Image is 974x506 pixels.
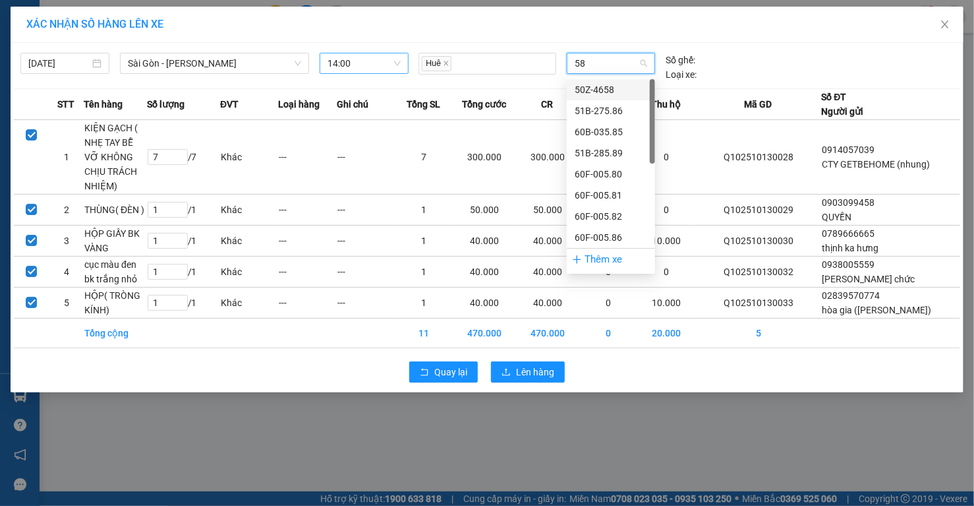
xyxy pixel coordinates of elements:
td: 300.000 [516,120,579,195]
div: 51B-285.89 [575,146,647,160]
td: --- [278,257,336,288]
td: 0 [637,195,695,226]
td: 40.000 [516,288,579,319]
td: HỘP GIẤY BK VÀNG [84,226,146,257]
span: Thu hộ [651,97,681,111]
span: Lên hàng [516,365,554,379]
td: 1 [395,195,453,226]
td: --- [278,288,336,319]
td: 470.000 [453,319,516,348]
span: hòa gia ([PERSON_NAME]) [822,305,931,315]
span: close [443,60,449,67]
span: Gửi: [11,13,32,26]
span: thịnh ka hưng [822,243,878,253]
input: 13/10/2025 [28,56,90,71]
span: Số lượng [147,97,185,111]
td: 1 [395,257,453,288]
span: Sài Gòn - Phương Lâm [128,53,301,73]
td: cục màu đen bk trắng nhỏ [84,257,146,288]
td: Q102510130029 [695,195,821,226]
td: 1 [49,120,84,195]
td: 0 [579,288,637,319]
div: 50Z-4658 [567,79,655,100]
td: 1 [395,288,453,319]
div: 079073016335 [11,77,126,93]
span: Loại xe: [666,67,697,82]
td: 2 [49,195,84,226]
td: 0 [637,120,695,195]
td: 0 [579,319,637,348]
td: 5 [695,319,821,348]
div: 60B-035.85 [575,125,647,139]
div: 60F-005.81 [567,185,655,206]
span: 0914057039 [822,144,874,155]
span: Ghi chú [337,97,368,111]
td: Khác [220,120,278,195]
span: Tổng SL [407,97,440,111]
td: Q102510130028 [695,120,821,195]
button: rollbackQuay lại [409,362,478,383]
span: Số ghế: [666,53,695,67]
td: 11 [395,319,453,348]
span: plus [572,255,582,265]
td: 3 [49,226,84,257]
td: 40.000 [453,288,516,319]
td: --- [337,288,395,319]
span: 02839570774 [822,290,880,301]
td: 1 [395,226,453,257]
td: / 1 [147,257,220,288]
span: CTY GETBEHOME (nhung) [822,159,930,170]
span: 0938005559 [822,259,874,270]
div: 60F-005.82 [575,209,647,224]
span: 14:00 [328,53,401,73]
span: Loại hàng [278,97,320,111]
span: STT [57,97,74,111]
td: 470.000 [516,319,579,348]
td: 40.000 [516,226,579,257]
span: ĐVT [220,97,239,111]
td: 40.000 [453,257,516,288]
td: Khác [220,195,278,226]
td: --- [278,195,336,226]
span: Tổng cước [462,97,506,111]
span: CR [541,97,553,111]
td: 300.000 [453,120,516,195]
span: [PERSON_NAME] chức [822,274,915,284]
button: uploadLên hàng [491,362,565,383]
div: 60F-005.80 [575,167,647,181]
td: --- [337,226,395,257]
span: XÁC NHẬN SỐ HÀNG LÊN XE [26,18,163,30]
td: Q102510130033 [695,288,821,319]
td: --- [278,120,336,195]
div: 51B-275.86 [575,104,647,118]
div: Số ĐT Người gửi [821,90,863,119]
td: --- [337,120,395,195]
td: 40.000 [516,257,579,288]
td: 7 [395,120,453,195]
span: rollback [420,367,429,378]
div: MK ĐBP ([PERSON_NAME] ) [135,27,245,75]
td: / 1 [147,288,220,319]
span: Tên hàng [84,97,123,111]
td: Q102510130032 [695,257,821,288]
div: 60F-005.80 [567,164,655,185]
span: Huê [422,56,451,71]
span: Nhận: [135,13,167,26]
td: / 1 [147,226,220,257]
td: THÙNG( ĐÈN ) [84,195,146,226]
td: 10.000 [637,288,695,319]
td: 4 [49,257,84,288]
td: --- [278,226,336,257]
td: Khác [220,226,278,257]
td: 20.000 [637,319,695,348]
td: 10.000 [637,226,695,257]
div: 60F-005.86 [575,230,647,245]
div: 60F-005.81 [575,188,647,203]
div: 51B-285.89 [567,142,655,164]
span: close [940,19,950,30]
td: Tổng cộng [84,319,146,348]
span: 0903099458 [822,197,874,208]
span: PHÚ CƯỜNG [135,93,210,139]
td: 50.000 [516,195,579,226]
span: Mã GD [744,97,772,111]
